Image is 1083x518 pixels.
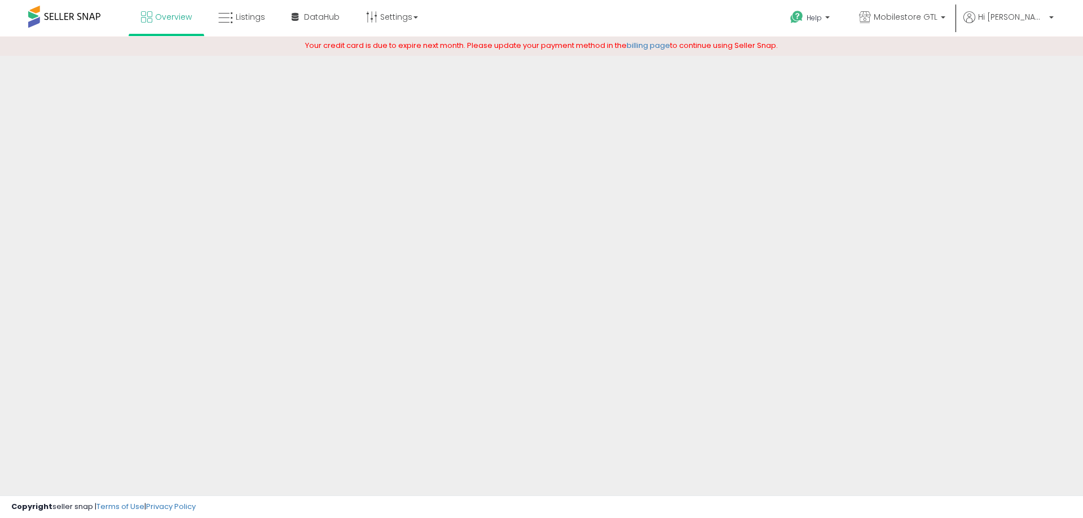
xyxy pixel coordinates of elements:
a: Privacy Policy [146,501,196,512]
div: seller snap | | [11,502,196,512]
span: DataHub [304,11,340,23]
span: Hi [PERSON_NAME] [978,11,1046,23]
i: Get Help [790,10,804,24]
a: Terms of Use [96,501,144,512]
a: Hi [PERSON_NAME] [963,11,1054,37]
span: Your credit card is due to expire next month. Please update your payment method in the to continu... [305,40,778,51]
span: Listings [236,11,265,23]
span: Mobilestore GTL [874,11,937,23]
a: billing page [627,40,670,51]
strong: Copyright [11,501,52,512]
span: Overview [155,11,192,23]
span: Help [807,13,822,23]
a: Help [781,2,841,37]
